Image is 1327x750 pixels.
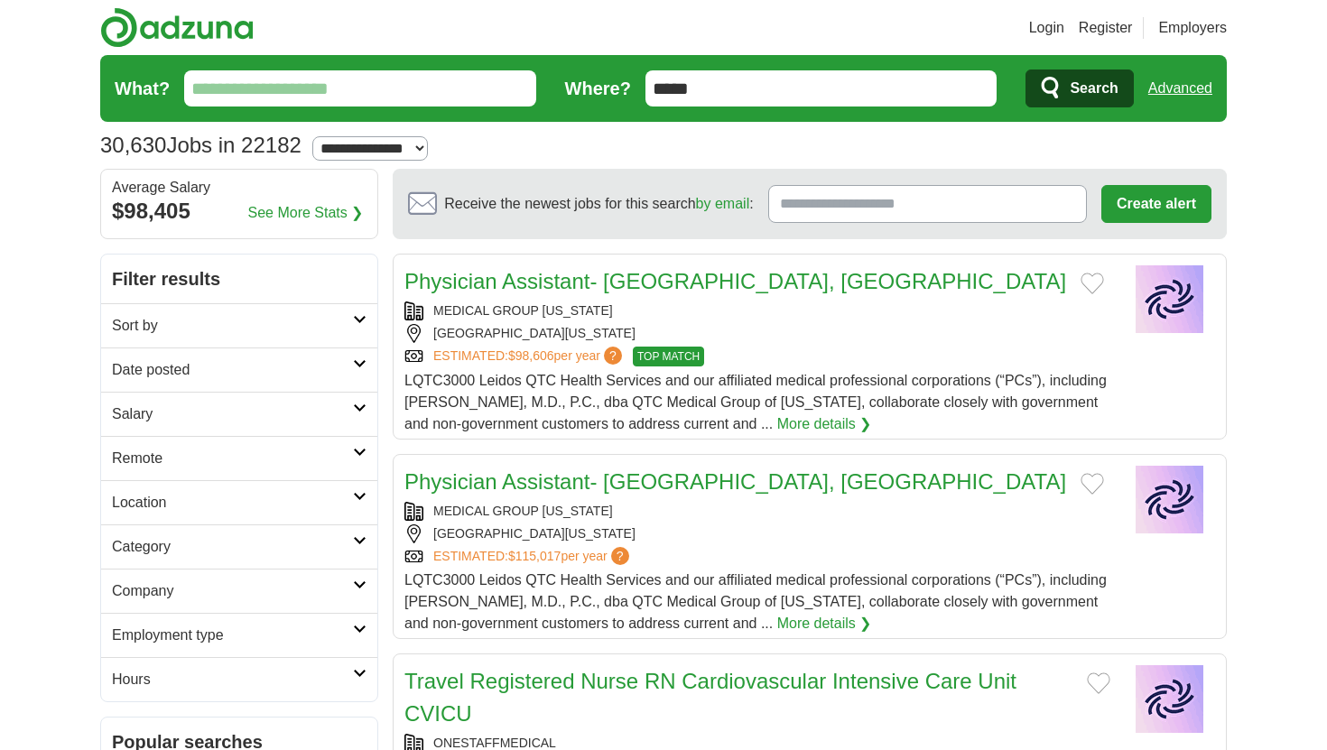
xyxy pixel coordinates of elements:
a: Sort by [101,303,377,347]
span: TOP MATCH [633,347,704,366]
a: Employers [1158,17,1227,39]
label: Where? [565,75,631,102]
a: Remote [101,436,377,480]
h2: Remote [112,448,353,469]
h2: Sort by [112,315,353,337]
img: Company logo [1125,265,1215,333]
img: Adzuna logo [100,7,254,48]
img: Company logo [1125,466,1215,533]
span: LQTC3000 Leidos QTC Health Services and our affiliated medical professional corporations (“PCs”),... [404,373,1107,431]
h2: Filter results [101,255,377,303]
span: 30,630 [100,129,166,162]
div: [GEOGRAPHIC_DATA][US_STATE] [404,324,1110,343]
h2: Employment type [112,625,353,646]
a: ESTIMATED:$98,606per year? [433,347,626,366]
div: [GEOGRAPHIC_DATA][US_STATE] [404,524,1110,543]
div: $98,405 [112,195,367,227]
a: by email [696,196,750,211]
h2: Location [112,492,353,514]
div: MEDICAL GROUP [US_STATE] [404,502,1110,521]
a: ESTIMATED:$115,017per year? [433,547,633,566]
span: $115,017 [508,549,561,563]
h2: Category [112,536,353,558]
a: Hours [101,657,377,701]
h1: Jobs in 22182 [100,133,302,157]
a: See More Stats ❯ [248,202,364,224]
a: Travel Registered Nurse RN Cardiovascular Intensive Care Unit CVICU [404,669,1016,726]
span: Receive the newest jobs for this search : [444,193,753,215]
button: Add to favorite jobs [1081,473,1104,495]
span: $98,606 [508,348,554,363]
a: Physician Assistant- [GEOGRAPHIC_DATA], [GEOGRAPHIC_DATA] [404,469,1066,494]
a: Advanced [1148,70,1212,106]
button: Add to favorite jobs [1081,273,1104,294]
h2: Salary [112,403,353,425]
div: MEDICAL GROUP [US_STATE] [404,301,1110,320]
button: Add to favorite jobs [1087,672,1110,694]
span: Search [1070,70,1118,106]
h2: Date posted [112,359,353,381]
h2: Hours [112,669,353,690]
a: Salary [101,392,377,436]
span: ? [604,347,622,365]
a: Category [101,524,377,569]
h2: Company [112,580,353,602]
span: LQTC3000 Leidos QTC Health Services and our affiliated medical professional corporations (“PCs”),... [404,572,1107,631]
a: Register [1079,17,1133,39]
button: Search [1025,69,1133,107]
span: ? [611,547,629,565]
img: Company logo [1125,665,1215,733]
a: Physician Assistant- [GEOGRAPHIC_DATA], [GEOGRAPHIC_DATA] [404,269,1066,293]
a: Date posted [101,347,377,392]
a: Location [101,480,377,524]
a: Company [101,569,377,613]
a: More details ❯ [777,413,872,435]
div: Average Salary [112,181,367,195]
a: Employment type [101,613,377,657]
label: What? [115,75,170,102]
button: Create alert [1101,185,1211,223]
a: Login [1029,17,1064,39]
a: More details ❯ [777,613,872,634]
